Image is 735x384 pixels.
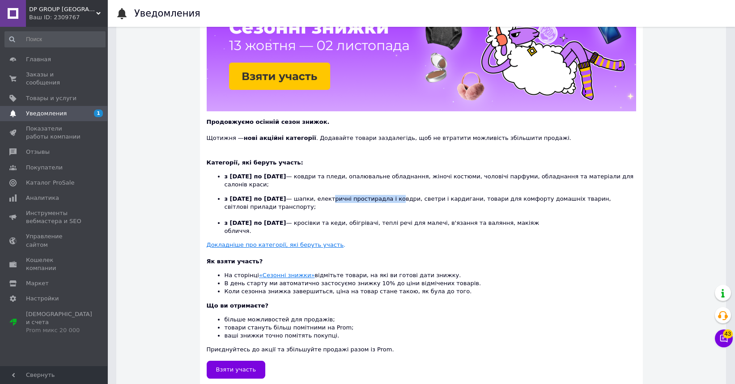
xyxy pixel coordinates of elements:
[216,366,256,373] span: Взяти участь
[207,241,346,248] a: Докладніше про категорії, які беруть участь.
[94,110,103,117] span: 1
[134,8,200,19] h1: Уведомления
[26,179,74,187] span: Каталог ProSale
[29,5,96,13] span: DP GROUP UKRAINE
[26,232,83,249] span: Управление сайтом
[26,209,83,225] span: Инструменты вебмастера и SEO
[225,173,286,180] b: з [DATE] по [DATE]
[26,148,50,156] span: Отзывы
[225,332,636,340] li: ваші знижки точно помітять покупці.
[715,329,733,347] button: Чат с покупателем43
[26,326,92,334] div: Prom микс 20 000
[26,256,83,272] span: Кошелек компании
[207,118,330,125] b: Продовжуємо осінній сезон знижок.
[207,302,636,354] div: Приєднуйтесь до акції та збільшуйте продажі разом із Prom.
[29,13,107,21] div: Ваш ID: 2309767
[26,55,51,63] span: Главная
[26,125,83,141] span: Показатели работы компании
[723,329,733,338] span: 43
[225,195,286,202] b: з [DATE] по [DATE]
[26,279,49,287] span: Маркет
[207,302,268,309] b: Що ви отримаєте?
[259,272,314,279] a: «Сезонні знижки»
[225,271,636,279] li: На сторінці відмітьте товари, на які ви готові дати знижку.
[207,159,303,166] b: Категорії, які беруть участь:
[225,279,636,287] li: В день старту ми автоматично застосуємо знижку 10% до ціни відмічених товарів.
[4,31,106,47] input: Поиск
[26,164,63,172] span: Покупатели
[225,219,636,235] li: — кросівки та кеди, обігрівачі, теплі речі для малечі, в'язання та валяння, макіяж обличчя.
[225,287,636,295] li: Коли сезонна знижка завершиться, ціна на товар стане такою, як була до того.
[26,71,83,87] span: Заказы и сообщения
[26,310,92,335] span: [DEMOGRAPHIC_DATA] и счета
[207,118,636,159] div: Щотижня — . Додавайте товари заздалегідь, щоб не втратити можливість збільшити продажі.
[207,241,344,248] u: Докладніше про категорії, які беруть участь
[225,219,286,226] b: з [DATE] по [DATE]
[26,295,59,303] span: Настройки
[26,94,76,102] span: Товары и услуги
[244,135,316,141] b: нові акційні категорії
[26,110,67,118] span: Уведомления
[225,195,636,219] li: — шапки, електричні простирадла і ковдри, светри і кардигани, товари для комфорту домашніх тварин...
[26,194,59,202] span: Аналитика
[225,324,636,332] li: товари стануть більш помітними на Prom;
[207,361,266,379] a: Взяти участь
[225,173,636,189] li: — ковдри та пледи, опалювальне обладнання, жіночі костюми, чоловічі парфуми, обладнання та матері...
[207,258,263,265] b: Як взяти участь?
[225,316,636,324] li: більше можливостей для продажів;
